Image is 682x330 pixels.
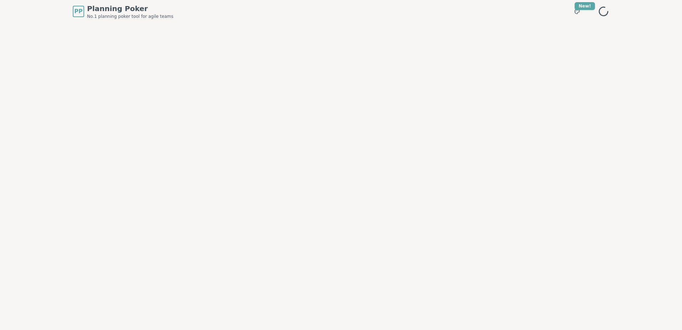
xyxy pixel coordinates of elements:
span: Planning Poker [87,4,173,14]
a: PPPlanning PokerNo.1 planning poker tool for agile teams [73,4,173,19]
div: New! [575,2,595,10]
button: New! [571,5,584,18]
span: No.1 planning poker tool for agile teams [87,14,173,19]
span: PP [74,7,82,16]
